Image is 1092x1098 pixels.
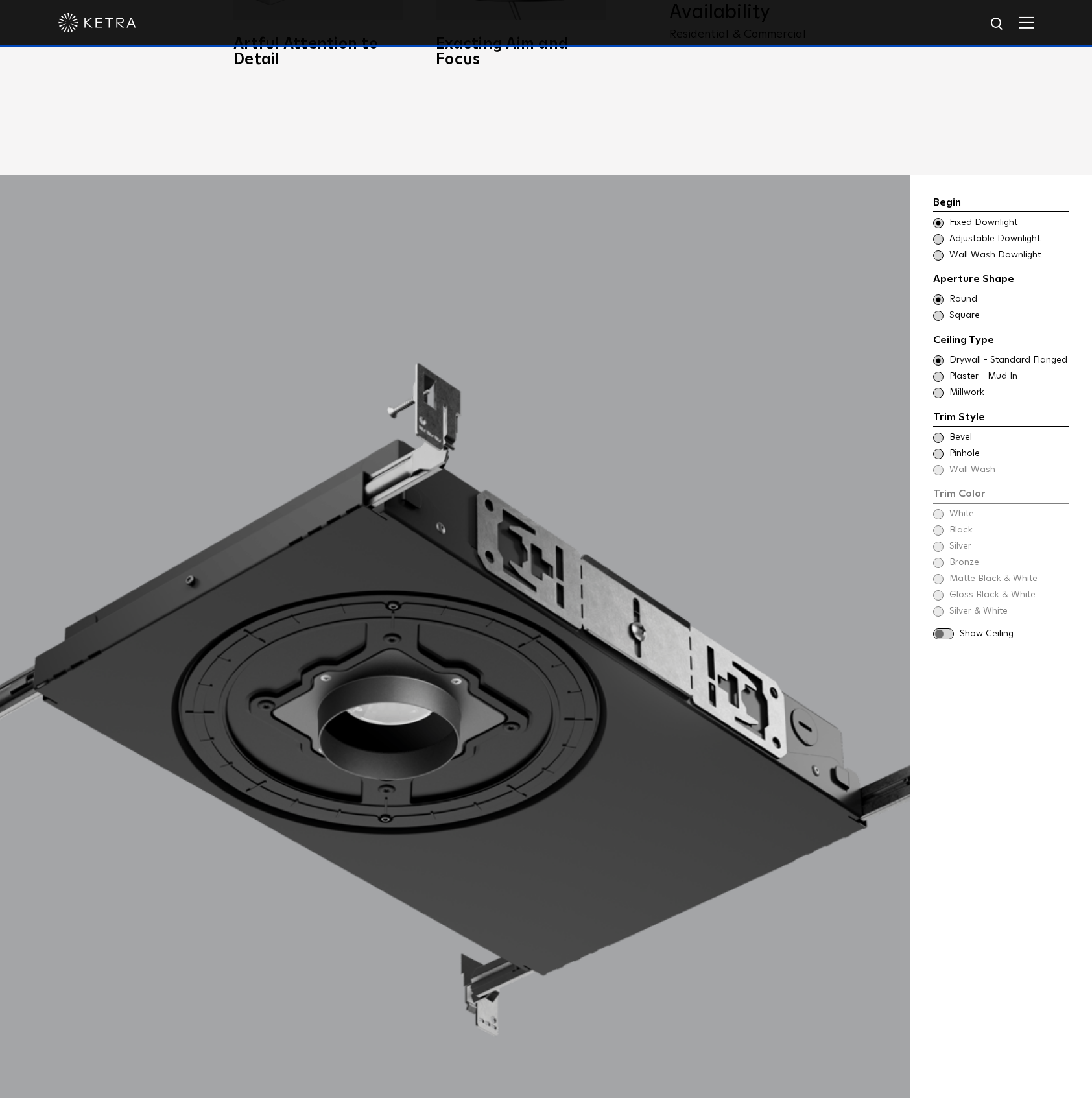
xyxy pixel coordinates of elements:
[949,217,1068,230] span: Fixed Downlight
[990,16,1006,32] img: search icon
[1019,16,1034,29] img: Hamburger%20Nav.svg
[949,448,1068,460] span: Pinhole
[949,431,1068,444] span: Bevel
[949,387,1068,400] span: Millwork
[933,271,1069,289] div: Aperture Shape
[233,36,403,67] h3: Artful Attention to Detail
[949,293,1068,306] span: Round
[949,249,1068,262] span: Wall Wash Downlight
[949,309,1068,322] span: Square
[58,13,136,32] img: ketra-logo-2019-white
[933,195,1069,213] div: Begin
[933,332,1069,350] div: Ceiling Type
[949,233,1068,246] span: Adjustable Downlight
[933,409,1069,427] div: Trim Style
[949,354,1068,367] span: Drywall - Standard Flanged
[949,370,1068,383] span: Plaster - Mud In
[436,36,606,67] h3: Exacting Aim and Focus
[960,628,1069,641] span: Show Ceiling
